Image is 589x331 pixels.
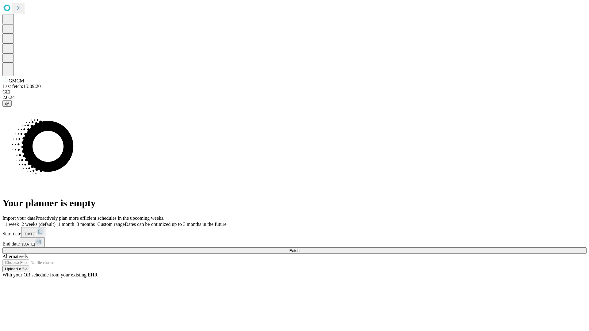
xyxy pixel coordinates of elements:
[2,215,36,221] span: Import your data
[24,232,37,236] span: [DATE]
[2,84,41,89] span: Last fetch: 15:09:20
[125,222,228,227] span: Dates can be optimized up to 3 months in the future.
[21,222,56,227] span: 2 weeks (default)
[9,78,24,83] span: GMCM
[2,254,28,259] span: Alternatively
[77,222,95,227] span: 3 months
[21,227,46,237] button: [DATE]
[5,222,19,227] span: 1 week
[22,242,35,246] span: [DATE]
[2,197,587,209] h1: Your planner is empty
[2,89,587,95] div: GEI
[2,247,587,254] button: Fetch
[97,222,125,227] span: Custom range
[2,100,12,107] button: @
[2,237,587,247] div: End date
[2,95,587,100] div: 2.0.241
[289,248,299,253] span: Fetch
[2,266,30,272] button: Upload a file
[20,237,45,247] button: [DATE]
[58,222,74,227] span: 1 month
[5,101,9,106] span: @
[2,272,98,277] span: With your OR schedule from your existing EHR
[2,227,587,237] div: Start date
[36,215,164,221] span: Proactively plan more efficient schedules in the upcoming weeks.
